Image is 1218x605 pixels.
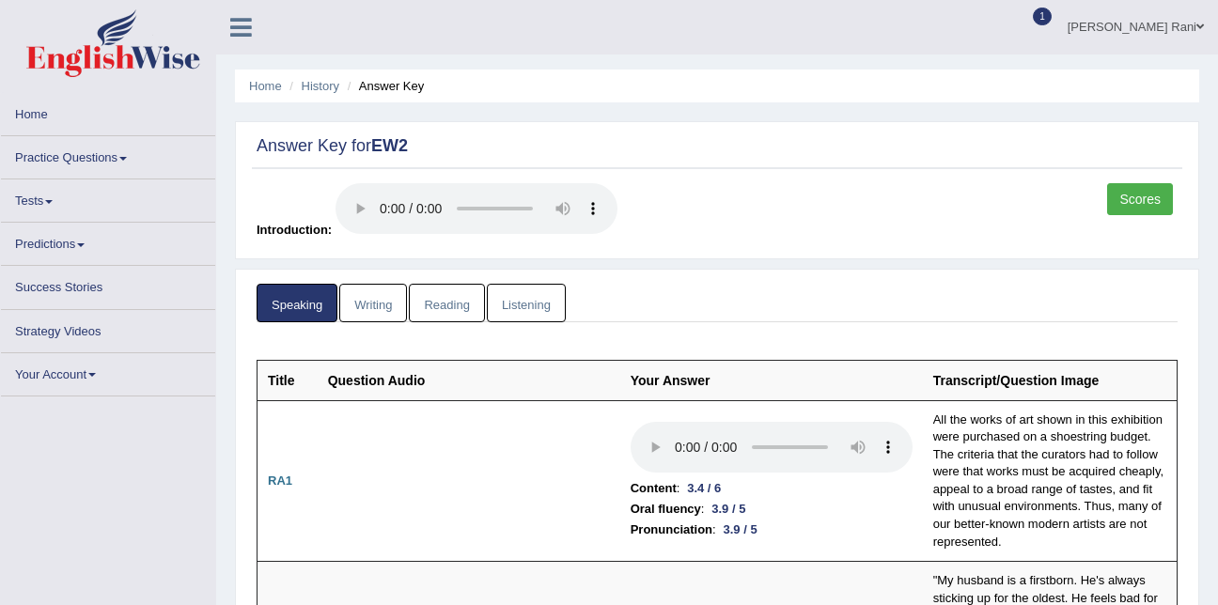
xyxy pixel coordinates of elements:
a: Home [1,93,215,130]
a: Speaking [257,284,337,322]
b: RA1 [268,473,292,488]
b: Content [631,478,677,499]
a: Scores [1107,183,1173,215]
h2: Answer Key for [257,137,1178,156]
strong: EW2 [371,136,408,155]
a: Tests [1,179,215,216]
a: Practice Questions [1,136,215,173]
div: 3.4 / 6 [679,478,728,498]
li: Answer Key [343,77,425,95]
a: Home [249,79,282,93]
b: Oral fluency [631,499,701,520]
th: Title [258,360,318,400]
li: : [631,499,913,520]
li: : [631,520,913,540]
th: Transcript/Question Image [923,360,1178,400]
div: 3.9 / 5 [716,520,765,539]
td: All the works of art shown in this exhibition were purchased on a shoestring budget. The criteria... [923,400,1178,562]
span: Introduction: [257,223,332,237]
div: 3.9 / 5 [704,499,753,519]
a: Predictions [1,223,215,259]
th: Your Answer [620,360,923,400]
a: Listening [487,284,566,322]
span: 1 [1033,8,1052,25]
a: Your Account [1,353,215,390]
a: History [302,79,339,93]
a: Reading [409,284,484,322]
a: Strategy Videos [1,310,215,347]
b: Pronunciation [631,520,712,540]
a: Writing [339,284,407,322]
li: : [631,478,913,499]
th: Question Audio [318,360,620,400]
a: Success Stories [1,266,215,302]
